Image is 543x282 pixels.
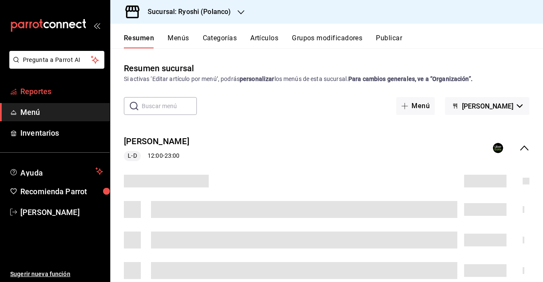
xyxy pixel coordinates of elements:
[124,34,543,48] div: navigation tabs
[23,56,91,64] span: Pregunta a Parrot AI
[10,270,103,279] span: Sugerir nueva función
[250,34,278,48] button: Artículos
[20,106,103,118] span: Menú
[240,75,274,82] strong: personalizar
[20,166,92,176] span: Ayuda
[445,97,529,115] button: [PERSON_NAME]
[9,51,104,69] button: Pregunta a Parrot AI
[110,128,543,168] div: collapse-menu-row
[20,127,103,139] span: Inventarios
[376,34,402,48] button: Publicar
[20,207,103,218] span: [PERSON_NAME]
[462,102,513,110] span: [PERSON_NAME]
[168,34,189,48] button: Menús
[20,186,103,197] span: Recomienda Parrot
[142,98,197,114] input: Buscar menú
[124,75,529,84] div: Si activas ‘Editar artículo por menú’, podrás los menús de esta sucursal.
[124,34,154,48] button: Resumen
[20,86,103,97] span: Reportes
[124,151,189,161] div: 12:00 - 23:00
[348,75,473,82] strong: Para cambios generales, ve a “Organización”.
[292,34,362,48] button: Grupos modificadores
[93,22,100,29] button: open_drawer_menu
[124,135,189,148] button: [PERSON_NAME]
[124,151,140,160] span: L-D
[141,7,231,17] h3: Sucursal: Ryoshi (Polanco)
[396,97,435,115] button: Menú
[124,62,194,75] div: Resumen sucursal
[6,61,104,70] a: Pregunta a Parrot AI
[203,34,237,48] button: Categorías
